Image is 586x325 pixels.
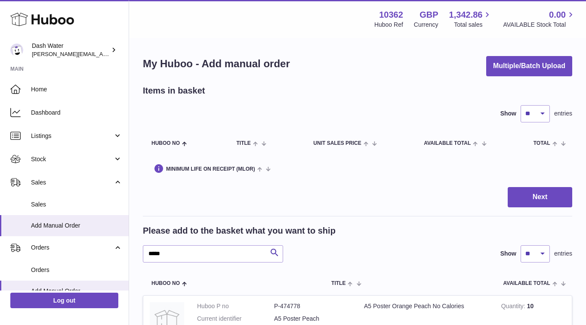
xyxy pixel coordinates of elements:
[374,21,403,29] div: Huboo Ref
[31,266,122,274] span: Orders
[10,44,23,56] img: james@dash-water.com
[31,132,113,140] span: Listings
[10,293,118,308] a: Log out
[31,109,122,117] span: Dashboard
[274,315,351,323] dd: A5 Poster Peach
[554,109,572,118] span: entries
[379,9,403,21] strong: 10362
[197,302,274,310] dt: Huboo P no
[32,42,109,58] div: Dash Water
[503,21,576,29] span: AVAILABLE Stock Total
[166,166,255,172] span: Minimum Life On Receipt (MLOR)
[143,57,290,71] h1: My Huboo - Add manual order
[274,302,351,310] dd: P-474778
[500,250,516,258] label: Show
[549,9,566,21] span: 0.00
[503,281,550,286] span: AVAILABLE Total
[414,21,438,29] div: Currency
[449,9,493,29] a: 1,342.86 Total sales
[143,85,205,97] h2: Items in basket
[31,200,122,209] span: Sales
[454,21,492,29] span: Total sales
[151,141,180,146] span: Huboo no
[313,141,361,146] span: Unit Sales Price
[31,222,122,230] span: Add Manual Order
[503,9,576,29] a: 0.00 AVAILABLE Stock Total
[331,281,345,286] span: Title
[32,50,173,57] span: [PERSON_NAME][EMAIL_ADDRESS][DOMAIN_NAME]
[31,287,122,295] span: Add Manual Order
[554,250,572,258] span: entries
[419,9,438,21] strong: GBP
[424,141,471,146] span: AVAILABLE Total
[508,187,572,207] button: Next
[486,56,572,76] button: Multiple/Batch Upload
[151,281,180,286] span: Huboo no
[31,244,113,252] span: Orders
[197,315,274,323] dt: Current identifier
[31,178,113,187] span: Sales
[31,155,113,163] span: Stock
[31,85,122,94] span: Home
[534,141,550,146] span: Total
[449,9,483,21] span: 1,342.86
[143,225,336,237] h2: Please add to the basket what you want to ship
[501,303,527,312] strong: Quantity
[500,109,516,118] label: Show
[236,141,250,146] span: Title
